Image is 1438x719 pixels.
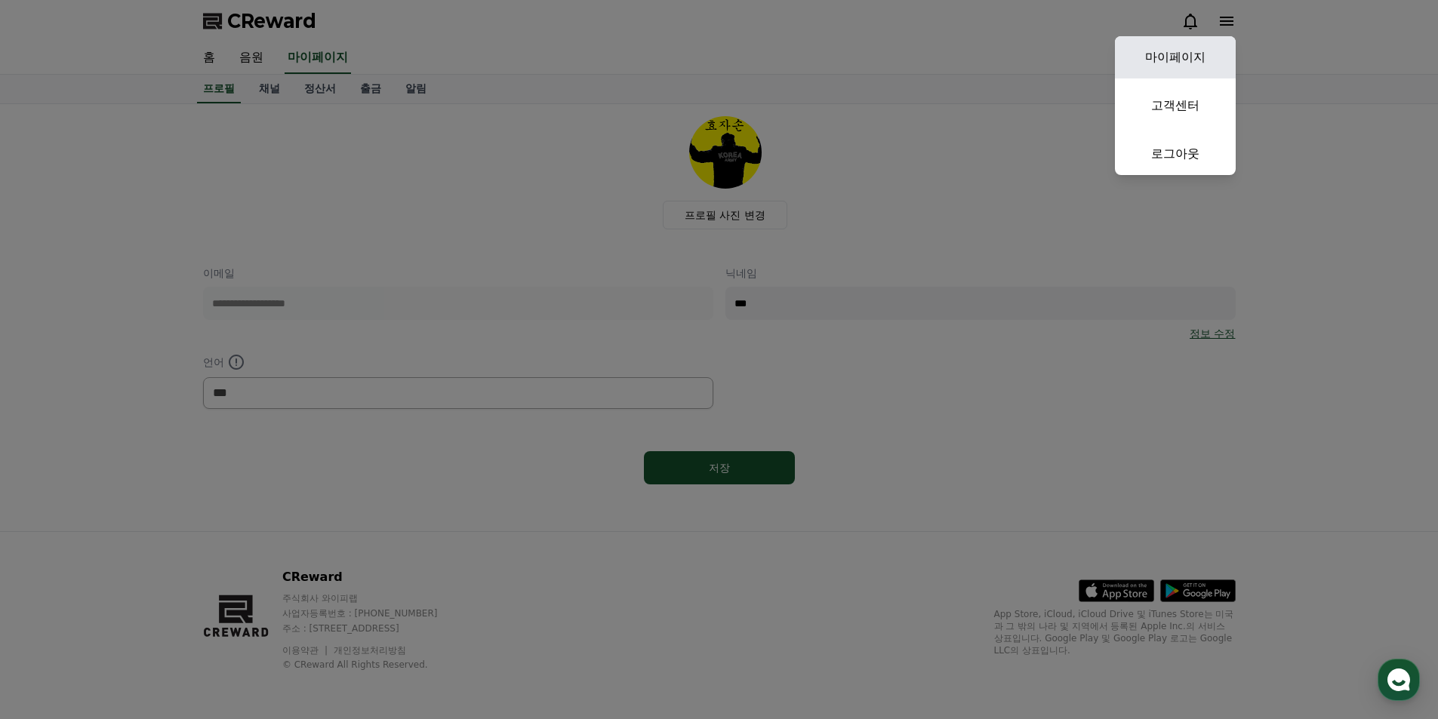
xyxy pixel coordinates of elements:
[1115,36,1236,175] button: 마이페이지 고객센터 로그아웃
[1115,133,1236,175] a: 로그아웃
[195,478,290,516] a: 설정
[1115,36,1236,78] a: 마이페이지
[1115,84,1236,127] a: 고객센터
[138,502,156,514] span: 대화
[5,478,100,516] a: 홈
[48,501,57,513] span: 홈
[100,478,195,516] a: 대화
[233,501,251,513] span: 설정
